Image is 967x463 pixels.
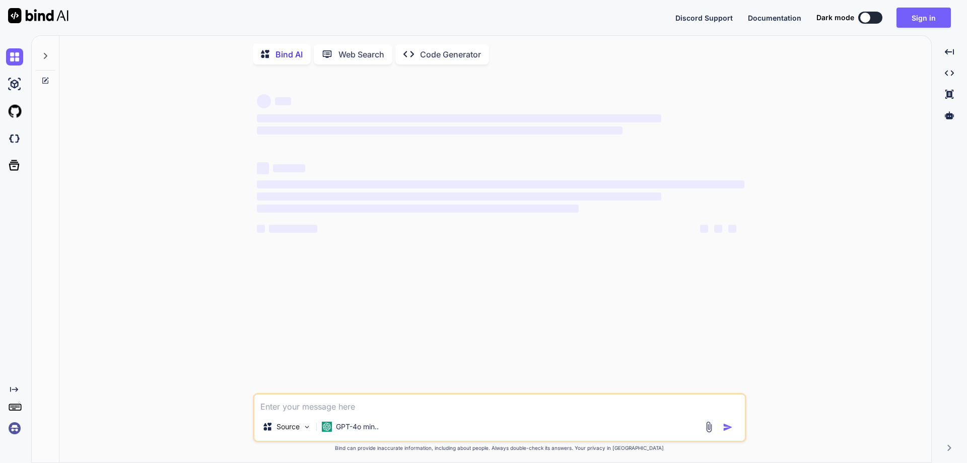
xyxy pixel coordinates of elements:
[277,422,300,432] p: Source
[6,130,23,147] img: darkCloudIdeIcon
[714,225,722,233] span: ‌
[675,13,733,23] button: Discord Support
[303,423,311,431] img: Pick Models
[675,14,733,22] span: Discord Support
[748,14,801,22] span: Documentation
[896,8,951,28] button: Sign in
[6,103,23,120] img: githubLight
[257,126,623,135] span: ‌
[253,444,746,452] p: Bind can provide inaccurate information, including about people. Always double-check its answers....
[257,205,579,213] span: ‌
[6,48,23,65] img: chat
[257,162,269,174] span: ‌
[420,48,481,60] p: Code Generator
[257,192,661,201] span: ‌
[257,225,265,233] span: ‌
[338,48,384,60] p: Web Search
[257,114,661,122] span: ‌
[275,48,303,60] p: Bind AI
[257,180,744,188] span: ‌
[6,420,23,437] img: signin
[269,225,317,233] span: ‌
[700,225,708,233] span: ‌
[336,422,379,432] p: GPT-4o min..
[322,422,332,432] img: GPT-4o mini
[8,8,68,23] img: Bind AI
[816,13,854,23] span: Dark mode
[723,422,733,432] img: icon
[728,225,736,233] span: ‌
[6,76,23,93] img: ai-studio
[257,94,271,108] span: ‌
[273,164,305,172] span: ‌
[748,13,801,23] button: Documentation
[703,421,715,433] img: attachment
[275,97,291,105] span: ‌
